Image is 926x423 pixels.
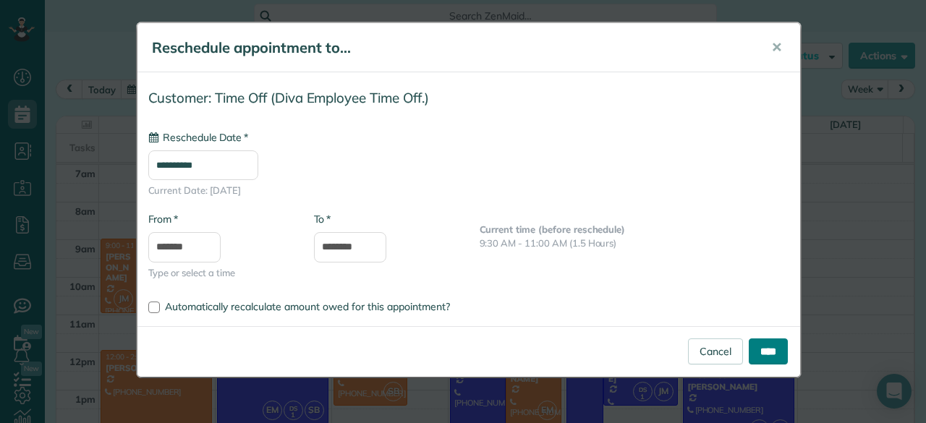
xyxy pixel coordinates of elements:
[314,212,331,226] label: To
[480,223,626,235] b: Current time (before reschedule)
[480,236,789,250] p: 9:30 AM - 11:00 AM (1.5 Hours)
[771,39,782,56] span: ✕
[148,266,292,280] span: Type or select a time
[152,38,751,58] h5: Reschedule appointment to...
[148,212,178,226] label: From
[148,130,248,145] label: Reschedule Date
[688,338,743,364] a: Cancel
[165,300,450,313] span: Automatically recalculate amount owed for this appointment?
[148,184,789,197] span: Current Date: [DATE]
[148,90,789,106] h4: Customer: Time Off (Diva Employee Time Off.)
